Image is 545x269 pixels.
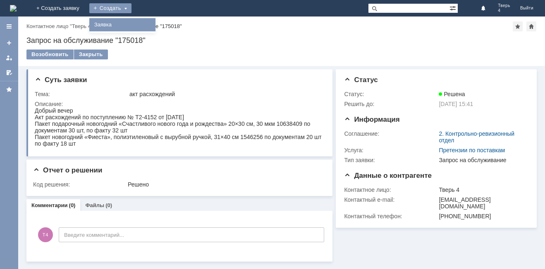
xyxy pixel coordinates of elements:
[69,202,76,208] div: (0)
[344,76,378,84] span: Статус
[96,23,182,29] div: Запрос на обслуживание "175018"
[344,130,437,137] div: Соглашение:
[526,21,536,31] div: Сделать домашней страницей
[35,101,323,107] div: Описание:
[439,147,505,153] a: Претензии по поставкам
[344,91,437,97] div: Статус:
[344,116,399,123] span: Информация
[129,91,321,97] div: акт расхождений
[439,130,514,144] a: 2. Контрольно-ревизионный отдел
[513,21,523,31] div: Добавить в избранное
[128,181,321,188] div: Решено
[439,196,525,210] div: [EMAIL_ADDRESS][DOMAIN_NAME]
[2,51,16,64] a: Мои заявки
[10,5,17,12] a: Перейти на домашнюю страницу
[498,8,510,13] span: 4
[439,91,465,97] span: Решена
[10,5,17,12] img: logo
[439,157,525,163] div: Запрос на обслуживание
[85,202,104,208] a: Файлы
[91,20,154,30] a: Заявка
[26,23,93,29] a: Контактное лицо "Тверь 4"
[38,227,53,242] span: Т4
[35,91,128,97] div: Тема:
[439,186,525,193] div: Тверь 4
[105,202,112,208] div: (0)
[33,166,102,174] span: Отчет о решении
[344,213,437,219] div: Контактный телефон:
[344,196,437,203] div: Контактный e-mail:
[26,23,96,29] div: /
[498,3,510,8] span: Тверь
[2,66,16,79] a: Мои согласования
[33,181,126,188] div: Код решения:
[449,4,458,12] span: Расширенный поиск
[26,36,537,45] div: Запрос на обслуживание "175018"
[89,3,131,13] div: Создать
[2,36,16,50] a: Создать заявку
[344,186,437,193] div: Контактное лицо:
[344,101,437,107] div: Решить до:
[344,147,437,153] div: Услуга:
[439,213,525,219] div: [PHONE_NUMBER]
[344,157,437,163] div: Тип заявки:
[439,101,473,107] span: [DATE] 15:41
[31,202,68,208] a: Комментарии
[35,76,87,84] span: Суть заявки
[344,172,432,179] span: Данные о контрагенте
